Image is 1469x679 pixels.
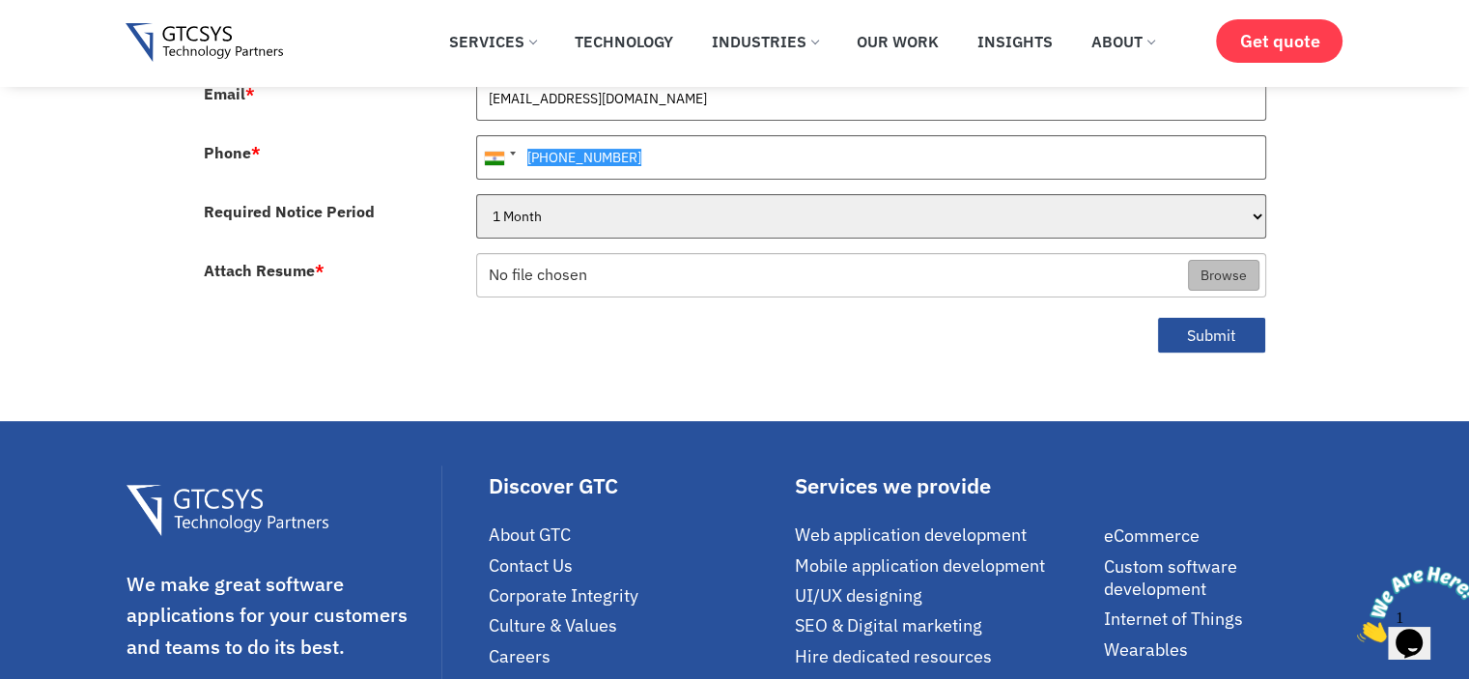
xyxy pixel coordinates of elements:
span: Corporate Integrity [489,584,638,607]
a: Services [435,20,551,63]
div: Discover GTC [489,475,785,496]
iframe: chat widget [1349,558,1469,650]
a: Our Work [842,20,953,63]
span: Internet of Things [1104,608,1243,630]
a: About [1077,20,1169,63]
label: Email [204,86,255,101]
a: Insights [963,20,1067,63]
img: Gtcsys Footer Logo [127,485,328,536]
span: Get quote [1239,31,1319,51]
button: Submit [1157,317,1266,354]
span: UI/UX designing [795,584,922,607]
span: Web application development [795,523,1027,546]
span: Wearables [1104,638,1188,661]
a: Wearables [1104,638,1343,661]
a: Custom software development [1104,555,1343,601]
label: Attach Resume [204,263,325,278]
a: About GTC [489,523,785,546]
img: Gtcsys logo [126,23,283,63]
span: Mobile application development [795,554,1045,577]
p: We make great software applications for your customers and teams to do its best. [127,569,438,664]
a: Culture & Values [489,614,785,637]
a: Corporate Integrity [489,584,785,607]
span: Contact Us [489,554,573,577]
span: SEO & Digital marketing [795,614,982,637]
a: Industries [697,20,833,63]
a: SEO & Digital marketing [795,614,1094,637]
input: 081234 56789 [476,135,1266,180]
label: Required Notice Period [204,204,375,219]
a: eCommerce [1104,524,1343,547]
a: Careers [489,645,785,667]
span: Culture & Values [489,614,617,637]
div: India (भारत): +91 [477,136,522,179]
label: Phone [204,145,261,160]
a: Technology [560,20,688,63]
a: UI/UX designing [795,584,1094,607]
span: Hire dedicated resources [795,645,992,667]
a: Hire dedicated resources [795,645,1094,667]
a: Contact Us [489,554,785,577]
span: 1 [8,8,15,24]
a: Internet of Things [1104,608,1343,630]
span: eCommerce [1104,524,1200,547]
img: Chat attention grabber [8,8,127,84]
div: Services we provide [795,475,1094,496]
a: Mobile application development [795,554,1094,577]
a: Web application development [795,523,1094,546]
span: Careers [489,645,551,667]
a: Get quote [1216,19,1342,63]
span: About GTC [489,523,571,546]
